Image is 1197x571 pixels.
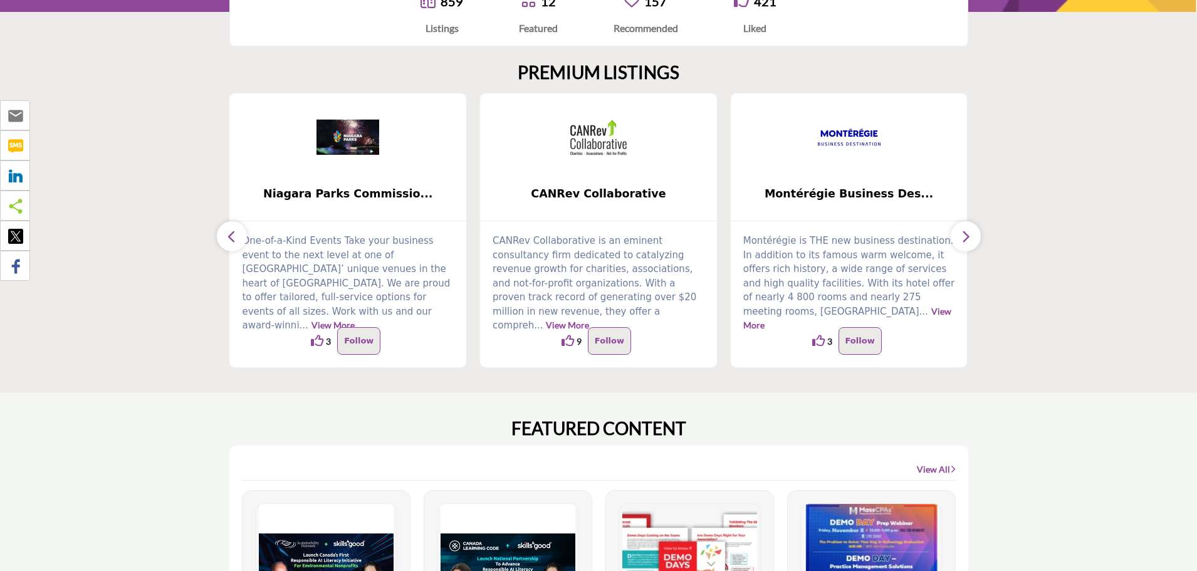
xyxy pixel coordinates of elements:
[827,335,832,348] span: 3
[577,335,582,348] span: 9
[546,320,589,330] a: View More
[567,106,630,169] img: CANRev Collaborative
[248,177,447,211] b: Niagara Parks Commission
[499,186,698,202] span: CANRev Collaborative
[588,327,631,355] button: Follow
[734,21,776,36] div: Liked
[511,418,686,439] h2: FEATURED CONTENT
[311,320,355,330] a: View More
[595,333,624,348] p: Follow
[614,21,678,36] div: Recommended
[326,335,331,348] span: 3
[248,186,447,202] span: Niagara Parks Commissio...
[421,21,463,36] div: Listings
[518,62,679,83] h2: PREMIUM LISTINGS
[818,106,881,169] img: Montérégie Business Destination
[344,333,374,348] p: Follow
[493,234,704,333] p: CANRev Collaborative is an eminent consultancy firm dedicated to catalyzing revenue growth for ch...
[229,177,466,211] a: Niagara Parks Commissio...
[480,177,717,211] a: CANRev Collaborative
[316,106,379,169] img: Niagara Parks Commission
[499,177,698,211] b: CANRev Collaborative
[743,306,951,331] a: View More
[839,327,882,355] button: Follow
[919,306,928,317] span: ...
[337,327,380,355] button: Follow
[731,177,968,211] a: Montérégie Business Des...
[300,320,308,331] span: ...
[743,234,955,333] p: Montérégie is THE new business destination. In addition to its famous warm welcome, it offers ric...
[534,320,543,331] span: ...
[917,463,956,476] a: View All
[242,234,454,333] p: One-of-a-Kind Events Take your business event to the next level at one of [GEOGRAPHIC_DATA]’ uniq...
[750,177,949,211] b: Montérégie Business Destination
[750,186,949,202] span: Montérégie Business Des...
[519,21,558,36] div: Featured
[845,333,875,348] p: Follow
